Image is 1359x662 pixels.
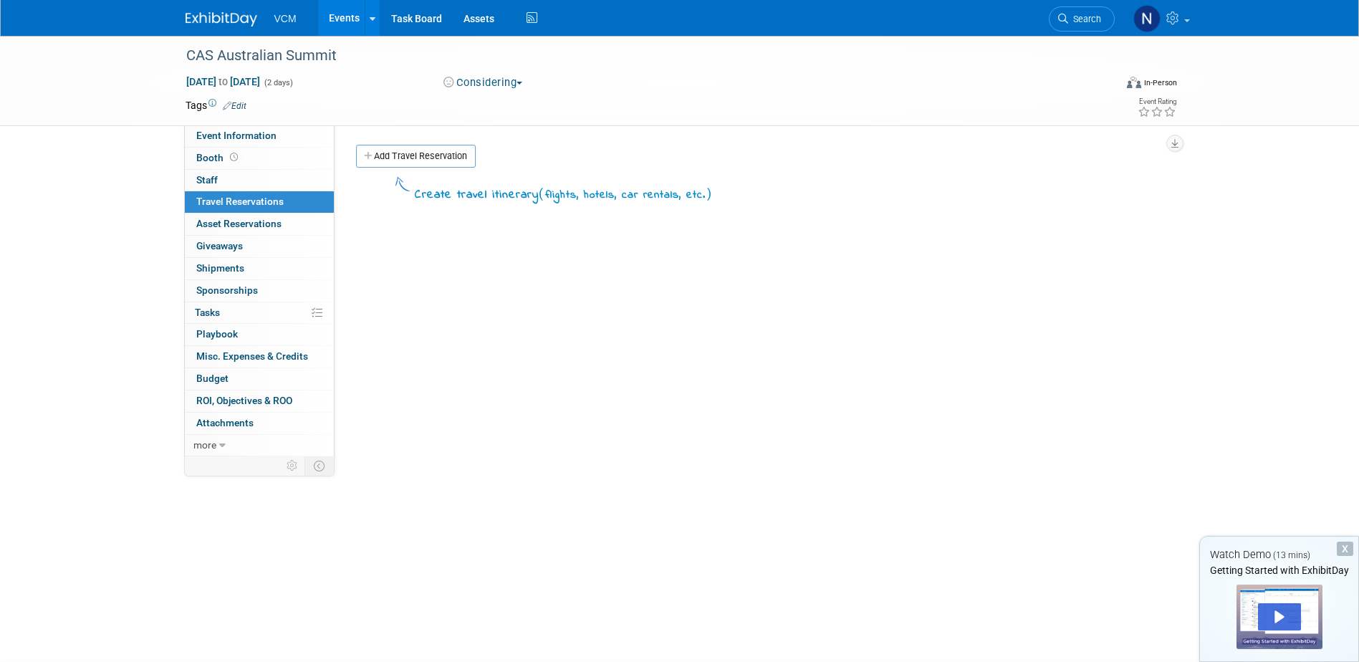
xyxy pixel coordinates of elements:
img: N Williams [1133,5,1161,32]
td: Toggle Event Tabs [304,456,334,475]
span: Attachments [196,417,254,428]
a: Misc. Expenses & Credits [185,346,334,368]
span: Shipments [196,262,244,274]
span: Tasks [195,307,220,318]
td: Personalize Event Tab Strip [280,456,305,475]
td: Tags [186,98,246,112]
span: (13 mins) [1273,550,1310,560]
span: ROI, Objectives & ROO [196,395,292,406]
div: In-Person [1143,77,1177,88]
span: Playbook [196,328,238,340]
span: (2 days) [263,78,293,87]
span: Booth [196,152,241,163]
div: Dismiss [1337,542,1353,556]
span: Staff [196,174,218,186]
a: Attachments [185,413,334,434]
a: Budget [185,368,334,390]
span: Event Information [196,130,277,141]
a: Search [1049,6,1115,32]
div: CAS Australian Summit [181,43,1093,69]
a: Add Travel Reservation [356,145,476,168]
span: Booth not reserved yet [227,152,241,163]
div: Getting Started with ExhibitDay [1200,563,1358,577]
div: Watch Demo [1200,547,1358,562]
a: Edit [223,101,246,111]
img: ExhibitDay [186,12,257,27]
span: VCM [274,13,297,24]
span: more [193,439,216,451]
a: Shipments [185,258,334,279]
a: Travel Reservations [185,191,334,213]
span: ) [706,186,712,201]
img: Format-Inperson.png [1127,77,1141,88]
a: Asset Reservations [185,214,334,235]
div: Create travel itinerary [415,185,712,204]
a: Sponsorships [185,280,334,302]
a: Giveaways [185,236,334,257]
span: ( [539,186,545,201]
a: more [185,435,334,456]
span: Asset Reservations [196,218,282,229]
a: Playbook [185,324,334,345]
div: Play [1258,603,1301,630]
a: Staff [185,170,334,191]
a: ROI, Objectives & ROO [185,390,334,412]
span: Sponsorships [196,284,258,296]
span: Search [1068,14,1101,24]
a: Event Information [185,125,334,147]
span: Budget [196,373,229,384]
div: Event Rating [1138,98,1176,105]
a: Booth [185,148,334,169]
a: Tasks [185,302,334,324]
span: Misc. Expenses & Credits [196,350,308,362]
span: Travel Reservations [196,196,284,207]
div: Event Format [1030,75,1178,96]
span: to [216,76,230,87]
span: flights, hotels, car rentals, etc. [545,187,706,203]
button: Considering [438,75,528,90]
span: [DATE] [DATE] [186,75,261,88]
span: Giveaways [196,240,243,251]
